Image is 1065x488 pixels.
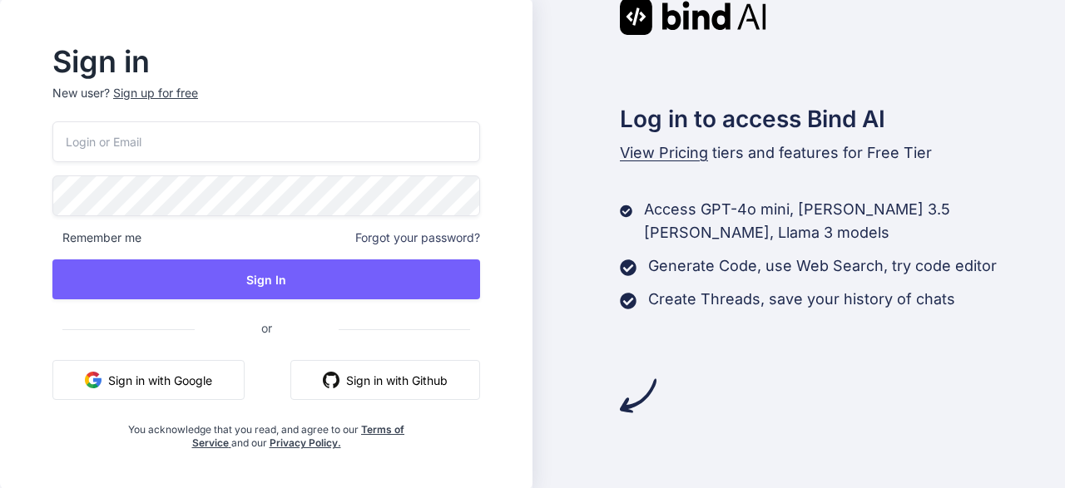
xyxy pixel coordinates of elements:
[648,254,997,278] p: Generate Code, use Web Search, try code editor
[620,144,708,161] span: View Pricing
[648,288,955,311] p: Create Threads, save your history of chats
[620,377,656,414] img: arrow
[620,141,1065,165] p: tiers and features for Free Tier
[52,85,480,121] p: New user?
[270,436,341,449] a: Privacy Policy.
[52,360,245,400] button: Sign in with Google
[85,372,102,388] img: google
[620,101,1065,136] h2: Log in to access Bind AI
[52,259,480,299] button: Sign In
[124,413,409,450] div: You acknowledge that you read, and agree to our and our
[323,372,339,388] img: github
[52,229,141,246] span: Remember me
[192,423,405,449] a: Terms of Service
[644,198,1065,244] p: Access GPT-4o mini, [PERSON_NAME] 3.5 [PERSON_NAME], Llama 3 models
[355,229,480,246] span: Forgot your password?
[52,121,480,162] input: Login or Email
[290,360,480,400] button: Sign in with Github
[52,48,480,75] h2: Sign in
[113,85,198,101] div: Sign up for free
[195,308,339,348] span: or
